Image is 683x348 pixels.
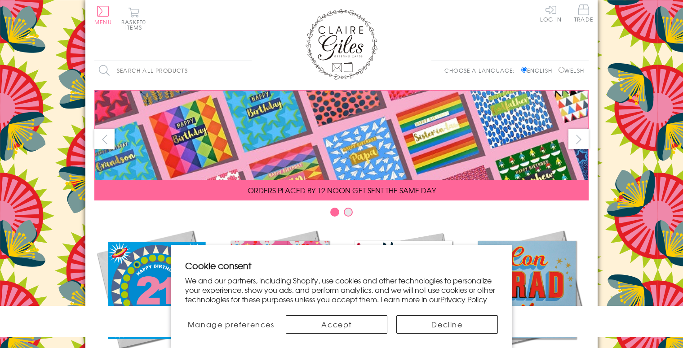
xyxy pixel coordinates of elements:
span: Menu [94,18,112,26]
a: Trade [574,4,593,24]
button: Manage preferences [185,315,277,334]
button: Accept [286,315,387,334]
p: We and our partners, including Shopify, use cookies and other technologies to personalize your ex... [185,276,498,304]
label: Welsh [559,66,584,74]
label: English [521,66,557,74]
span: 0 items [125,18,146,31]
input: Search [243,61,252,81]
button: Menu [94,6,112,25]
input: Search all products [94,61,252,81]
a: Privacy Policy [440,294,487,304]
button: Decline [396,315,498,334]
input: English [521,67,527,73]
div: Carousel Pagination [94,207,589,221]
a: Log In [540,4,562,22]
img: Claire Giles Greetings Cards [306,9,377,80]
h2: Cookie consent [185,259,498,272]
p: Choose a language: [444,66,519,74]
button: next [568,129,589,149]
button: Carousel Page 2 [344,208,353,217]
span: Manage preferences [188,319,275,330]
span: Trade [574,4,593,22]
input: Welsh [559,67,564,73]
span: ORDERS PLACED BY 12 NOON GET SENT THE SAME DAY [248,185,436,196]
button: Basket0 items [121,7,146,30]
button: Carousel Page 1 (Current Slide) [330,208,339,217]
button: prev [94,129,115,149]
